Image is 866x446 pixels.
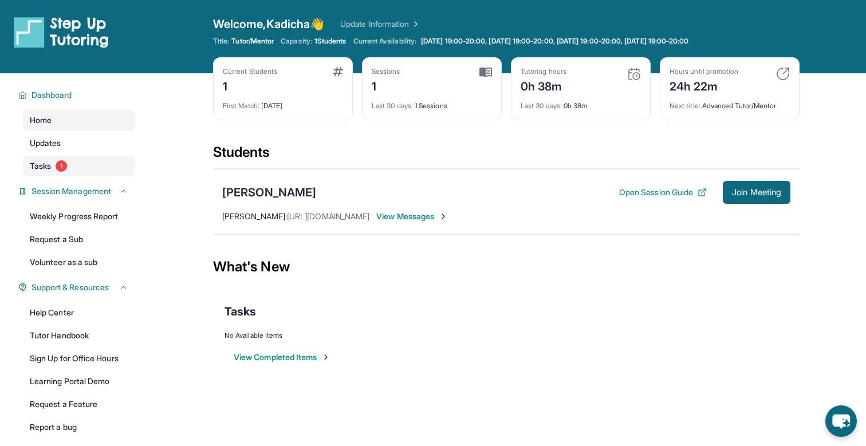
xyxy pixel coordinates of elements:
span: Current Availability: [353,37,416,46]
div: 24h 22m [670,76,738,94]
span: First Match : [223,101,259,110]
span: Join Meeting [732,189,781,196]
div: Students [213,143,800,168]
span: View Messages [376,211,448,222]
button: View Completed Items [234,352,330,363]
img: Chevron Right [409,18,420,30]
div: [PERSON_NAME] [222,184,316,200]
span: Next title : [670,101,700,110]
div: No Available Items [225,331,788,340]
span: [URL][DOMAIN_NAME] [287,211,369,221]
span: Title: [213,37,229,46]
span: Support & Resources [32,282,109,293]
button: Session Management [27,185,128,197]
a: Updates [23,133,135,153]
button: Support & Resources [27,282,128,293]
a: Learning Portal Demo [23,371,135,392]
a: Weekly Progress Report [23,206,135,227]
img: card [627,67,641,81]
div: Sessions [372,67,400,76]
img: card [333,67,343,76]
span: 1 Students [314,37,347,46]
a: Request a Feature [23,394,135,415]
span: Tasks [30,160,51,172]
div: 1 [223,76,277,94]
div: Tutoring hours [521,67,566,76]
span: [PERSON_NAME] : [222,211,287,221]
button: Dashboard [27,89,128,101]
img: logo [14,16,109,48]
div: 1 [372,76,400,94]
a: Sign Up for Office Hours [23,348,135,369]
a: Help Center [23,302,135,323]
span: Welcome, Kadicha 👋 [213,16,324,32]
a: Home [23,110,135,131]
span: Last 30 days : [521,101,562,110]
div: [DATE] [223,94,343,110]
span: Capacity: [281,37,312,46]
img: Chevron-Right [439,212,448,221]
button: Join Meeting [723,181,790,204]
a: [DATE] 19:00-20:00, [DATE] 19:00-20:00, [DATE] 19:00-20:00, [DATE] 19:00-20:00 [419,37,691,46]
a: Request a Sub [23,229,135,250]
a: Volunteer as a sub [23,252,135,273]
span: Tutor/Mentor [231,37,274,46]
a: Report a bug [23,417,135,437]
div: 0h 38m [521,76,566,94]
img: card [479,67,492,77]
div: 0h 38m [521,94,641,110]
span: Last 30 days : [372,101,413,110]
span: Tasks [225,303,256,319]
div: Hours until promotion [670,67,738,76]
div: Advanced Tutor/Mentor [670,94,790,110]
a: Tasks1 [23,156,135,176]
div: Current Students [223,67,277,76]
span: Home [30,115,52,126]
span: Session Management [32,185,111,197]
div: What's New [213,242,800,292]
button: chat-button [825,405,857,437]
span: Updates [30,137,61,149]
a: Tutor Handbook [23,325,135,346]
span: Dashboard [32,89,72,101]
button: Open Session Guide [619,187,707,198]
span: [DATE] 19:00-20:00, [DATE] 19:00-20:00, [DATE] 19:00-20:00, [DATE] 19:00-20:00 [421,37,688,46]
a: Update Information [340,18,420,30]
div: 1 Sessions [372,94,492,110]
span: 1 [56,160,67,172]
img: card [776,67,790,81]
